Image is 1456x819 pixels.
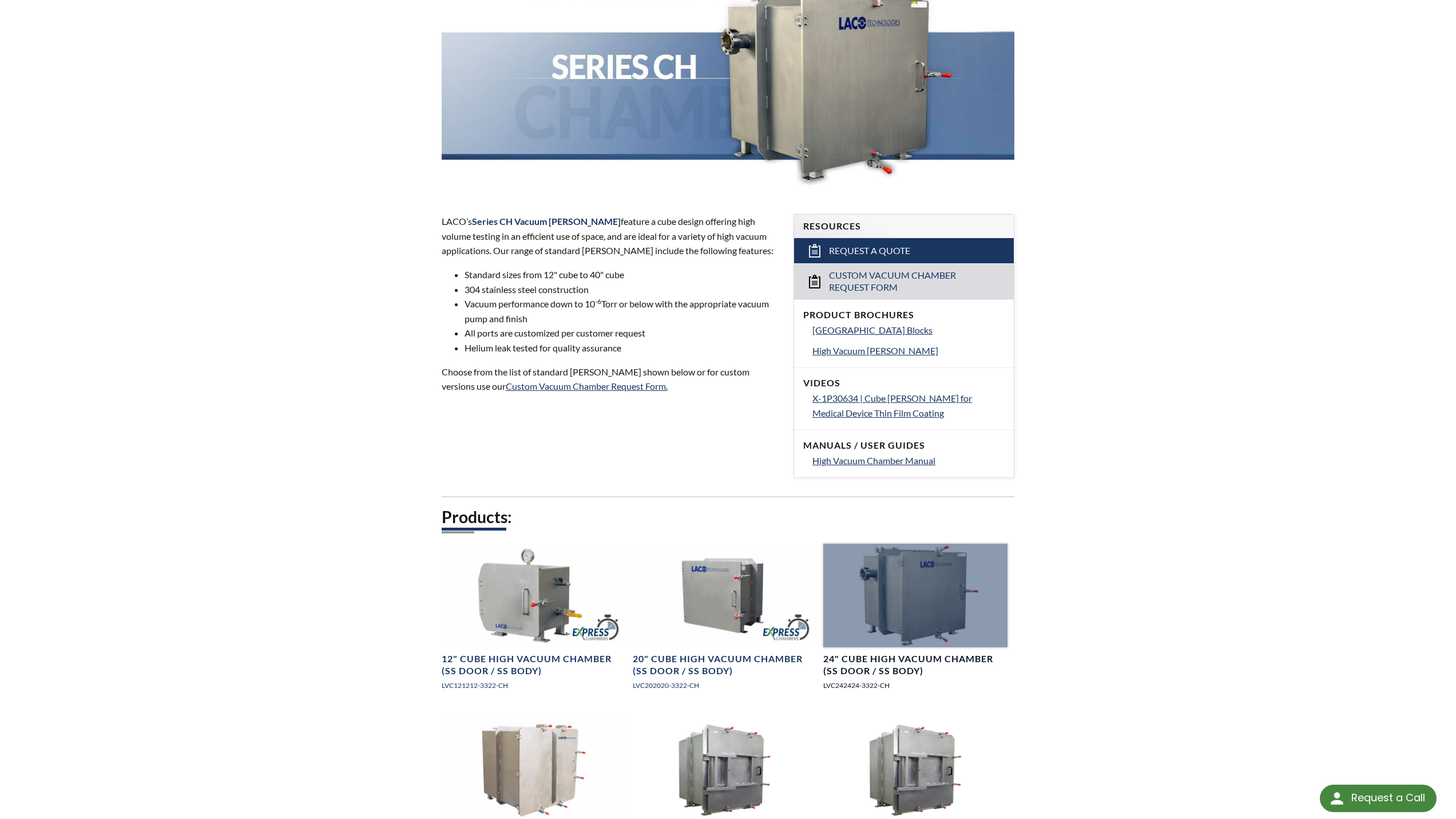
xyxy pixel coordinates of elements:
[465,267,780,282] li: Standard sizes from 12" cube to 40" cube
[442,365,780,394] p: Choose from the list of standard [PERSON_NAME] shown below or for custom versions use our
[812,393,972,418] span: X-1P30634 | Cube [PERSON_NAME] for Medical Device Thin Film Coating
[633,680,817,691] p: LVC202020-3322-CH
[442,214,780,258] p: LACO’s feature a cube design offering high volume testing in an efficient use of space, and are i...
[829,270,983,294] span: Custom Vacuum Chamber Request Form
[465,296,780,326] li: Vacuum performance down to 10 Torr or below with the appropriate vacuum pump and finish
[633,544,817,700] a: LVC202020-3322-CH Express Chamber, right side angled view20" Cube High Vacuum Chamber (SS Door / ...
[812,453,1005,468] a: High Vacuum Chamber Manual
[803,440,1005,452] h4: Manuals / User Guides
[823,680,1007,691] p: LVC242424-3322-CH
[829,245,910,257] span: Request a Quote
[465,282,780,297] li: 304 stainless steel construction
[794,263,1014,299] a: Custom Vacuum Chamber Request Form
[442,680,626,691] p: LVC121212-3322-CH
[812,343,1005,358] a: High Vacuum [PERSON_NAME]
[472,216,621,227] strong: Series CH Vacuum [PERSON_NAME]
[803,309,1005,321] h4: Product Brochures
[812,391,1005,420] a: X-1P30634 | Cube [PERSON_NAME] for Medical Device Thin Film Coating
[812,325,933,335] span: [GEOGRAPHIC_DATA] Blocks
[506,381,668,391] a: Custom Vacuum Chamber Request Form.
[803,220,1005,232] h4: Resources
[595,297,601,306] sup: -6
[812,323,1005,338] a: [GEOGRAPHIC_DATA] Blocks
[1328,789,1346,808] img: round button
[633,653,817,677] h4: 20" Cube High Vacuum Chamber (SS Door / SS Body)
[812,345,938,356] span: High Vacuum [PERSON_NAME]
[812,455,935,466] span: High Vacuum Chamber Manual
[465,341,780,355] li: Helium leak tested for quality assurance
[1320,785,1437,812] div: Request a Call
[442,544,626,700] a: LVC121212-3322-CH Express Chamber, angled view12" Cube High Vacuum Chamber (SS Door / SS Body)LVC...
[1351,785,1425,811] div: Request a Call
[794,238,1014,263] a: Request a Quote
[803,377,1005,389] h4: Videos
[442,653,626,677] h4: 12" Cube High Vacuum Chamber (SS Door / SS Body)
[465,326,780,341] li: All ports are customized per customer request
[823,653,1007,677] h4: 24" Cube High Vacuum Chamber (SS Door / SS Body)
[823,544,1007,700] a: 24" Cube High Vacuum Chamber Acrylic Door Aluminum Body, front angled view24" Cube High Vacuum Ch...
[442,507,1015,528] h2: Products:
